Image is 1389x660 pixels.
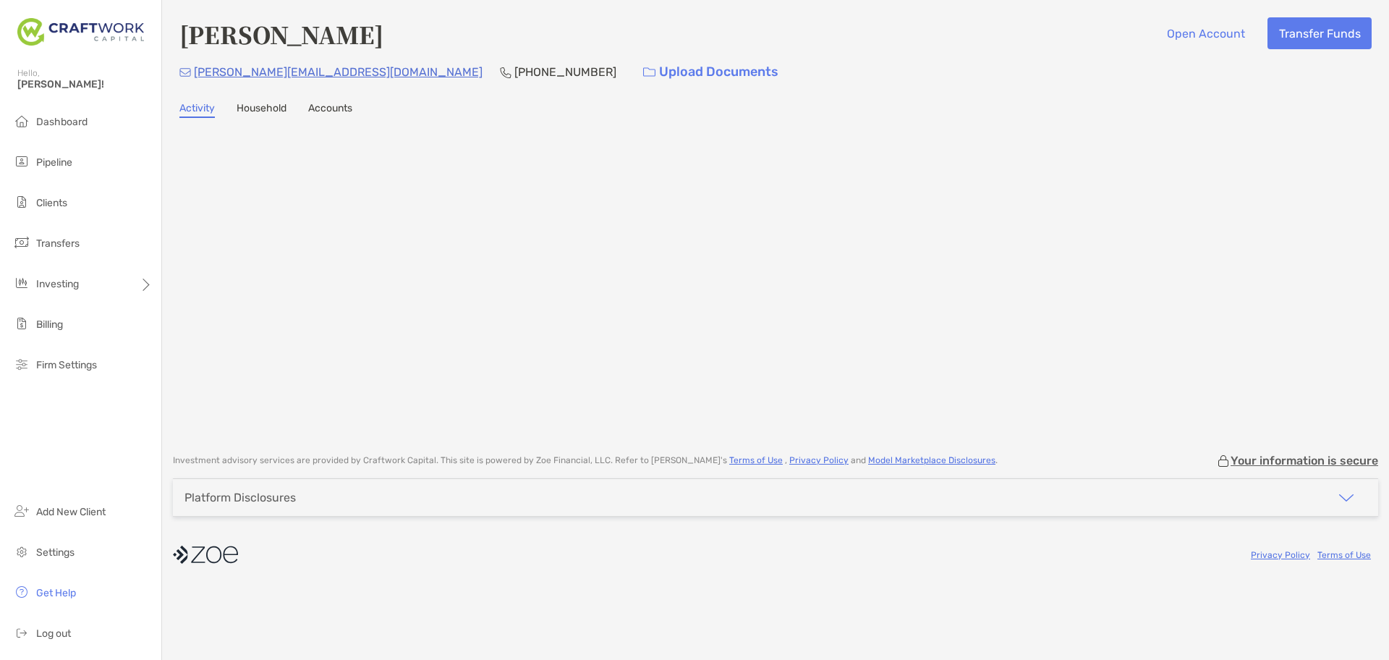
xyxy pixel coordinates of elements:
[500,67,511,78] img: Phone Icon
[13,234,30,251] img: transfers icon
[184,491,296,504] div: Platform Disclosures
[179,68,191,77] img: Email Icon
[179,17,383,51] h4: [PERSON_NAME]
[36,587,76,599] span: Get Help
[13,315,30,332] img: billing icon
[17,78,153,90] span: [PERSON_NAME]!
[36,156,72,169] span: Pipeline
[36,506,106,518] span: Add New Client
[13,355,30,373] img: firm-settings icon
[868,455,995,465] a: Model Marketplace Disclosures
[1251,550,1310,560] a: Privacy Policy
[13,502,30,520] img: add_new_client icon
[36,318,63,331] span: Billing
[789,455,849,465] a: Privacy Policy
[237,102,286,118] a: Household
[194,63,483,81] p: [PERSON_NAME][EMAIL_ADDRESS][DOMAIN_NAME]
[13,624,30,641] img: logout icon
[1317,550,1371,560] a: Terms of Use
[13,112,30,130] img: dashboard icon
[36,237,80,250] span: Transfers
[13,193,30,211] img: clients icon
[308,102,352,118] a: Accounts
[173,455,998,466] p: Investment advisory services are provided by Craftwork Capital . This site is powered by Zoe Fina...
[514,63,616,81] p: [PHONE_NUMBER]
[1338,489,1355,507] img: icon arrow
[36,359,97,371] span: Firm Settings
[643,67,655,77] img: button icon
[13,274,30,292] img: investing icon
[17,6,144,58] img: Zoe Logo
[36,627,71,640] span: Log out
[1155,17,1256,49] button: Open Account
[36,197,67,209] span: Clients
[634,56,788,88] a: Upload Documents
[36,278,79,290] span: Investing
[13,543,30,560] img: settings icon
[173,538,238,571] img: company logo
[36,116,88,128] span: Dashboard
[729,455,783,465] a: Terms of Use
[36,546,75,559] span: Settings
[1267,17,1372,49] button: Transfer Funds
[13,583,30,601] img: get-help icon
[1231,454,1378,467] p: Your information is secure
[179,102,215,118] a: Activity
[13,153,30,170] img: pipeline icon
